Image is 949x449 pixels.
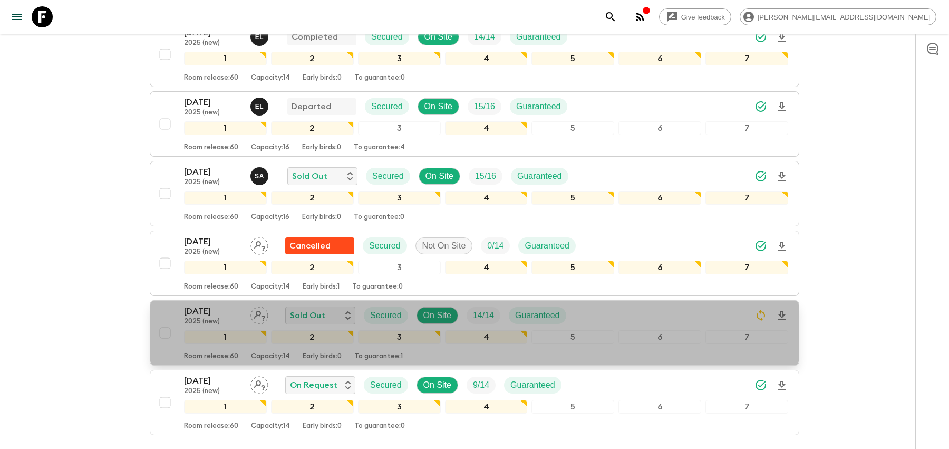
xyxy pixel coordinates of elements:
button: search adventures [600,6,621,27]
svg: Download Onboarding [776,310,788,322]
button: SA [250,167,270,185]
svg: Sync Required - Changes detected [754,309,767,322]
p: 2025 (new) [184,318,242,326]
p: Capacity: 14 [251,283,290,291]
div: Trip Fill [468,98,501,115]
p: Room release: 60 [184,144,238,152]
p: Capacity: 16 [251,213,289,222]
p: To guarantee: 0 [354,213,404,222]
div: 7 [705,52,788,65]
p: [DATE] [184,305,242,318]
svg: Download Onboarding [776,170,788,183]
svg: Synced Successfully [754,100,767,113]
div: Secured [364,307,408,324]
p: Departed [292,100,331,113]
p: 2025 (new) [184,387,242,396]
button: [DATE]2025 (new)Simona AlbaneseSold OutSecuredOn SiteTrip FillGuaranteed1234567Room release:60Cap... [150,161,799,226]
div: 2 [271,191,354,205]
p: Early birds: 1 [303,283,340,291]
p: 15 / 16 [474,100,495,113]
div: 7 [705,330,788,344]
div: On Site [418,98,459,115]
div: Secured [363,237,407,254]
div: 3 [358,400,441,414]
p: Room release: 60 [184,283,238,291]
p: To guarantee: 0 [354,422,405,431]
div: 7 [705,191,788,205]
div: 2 [271,52,354,65]
p: Early birds: 0 [303,74,342,82]
div: 1 [184,400,267,414]
p: On Site [424,31,452,43]
div: 3 [358,121,441,135]
div: 7 [705,261,788,274]
p: Secured [370,309,402,322]
p: Sold Out [292,170,327,183]
p: 15 / 16 [475,170,496,183]
p: Secured [372,170,404,183]
div: 5 [531,52,614,65]
div: 2 [271,400,354,414]
div: 4 [445,400,528,414]
div: 4 [445,121,528,135]
div: 3 [358,330,441,344]
div: Flash Pack cancellation [285,237,354,254]
span: Give feedback [675,13,731,21]
span: [PERSON_NAME][EMAIL_ADDRESS][DOMAIN_NAME] [752,13,936,21]
div: 3 [358,261,441,274]
button: [DATE]2025 (new)Assign pack leaderOn RequestSecuredOn SiteTrip FillGuaranteed1234567Room release:... [150,370,799,435]
p: Secured [370,379,402,391]
p: Secured [371,100,403,113]
button: [DATE]2025 (new)Eleonora LongobardiCompletedSecuredOn SiteTrip FillGuaranteed1234567Room release:... [150,22,799,87]
p: To guarantee: 0 [354,74,405,82]
p: [DATE] [184,375,242,387]
p: Early birds: 0 [302,144,341,152]
p: 2025 (new) [184,39,242,47]
p: Cancelled [289,240,331,252]
div: 4 [445,191,528,205]
span: Eleonora Longobardi [250,101,270,109]
div: On Site [417,377,458,394]
button: [DATE]2025 (new)Assign pack leaderSold OutSecuredOn SiteTrip FillGuaranteed1234567Room release:60... [150,300,799,366]
div: 2 [271,121,354,135]
p: [DATE] [184,235,242,248]
div: On Site [417,307,458,324]
div: 5 [531,261,614,274]
p: Early birds: 0 [303,352,342,361]
p: To guarantee: 0 [352,283,403,291]
p: Room release: 60 [184,422,238,431]
p: Guaranteed [515,309,560,322]
p: Room release: 60 [184,352,238,361]
div: 3 [358,52,441,65]
p: Early birds: 0 [302,213,341,222]
p: [DATE] [184,166,242,178]
p: 14 / 14 [473,309,494,322]
p: [DATE] [184,96,242,109]
p: 2025 (new) [184,248,242,256]
p: On Site [424,100,452,113]
div: 7 [705,400,788,414]
button: [DATE]2025 (new)Eleonora LongobardiDepartedSecuredOn SiteTrip FillGuaranteed1234567Room release:6... [150,91,799,157]
p: Capacity: 16 [251,144,289,152]
p: Secured [371,31,403,43]
div: Secured [365,28,409,45]
div: Trip Fill [481,237,510,254]
p: Room release: 60 [184,213,238,222]
p: Guaranteed [525,240,569,252]
p: To guarantee: 4 [354,144,405,152]
p: On Request [290,379,337,391]
p: Not On Site [422,240,466,252]
div: 6 [618,121,701,135]
p: On Site [423,309,451,322]
div: Trip Fill [468,28,501,45]
svg: Synced Successfully [754,170,767,183]
div: Secured [366,168,410,185]
p: Guaranteed [516,31,561,43]
span: Simona Albanese [250,170,270,179]
p: On Site [423,379,451,391]
div: 6 [618,400,701,414]
p: 2025 (new) [184,178,242,187]
p: Guaranteed [510,379,555,391]
p: Capacity: 14 [251,74,290,82]
span: Assign pack leader [250,310,268,318]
